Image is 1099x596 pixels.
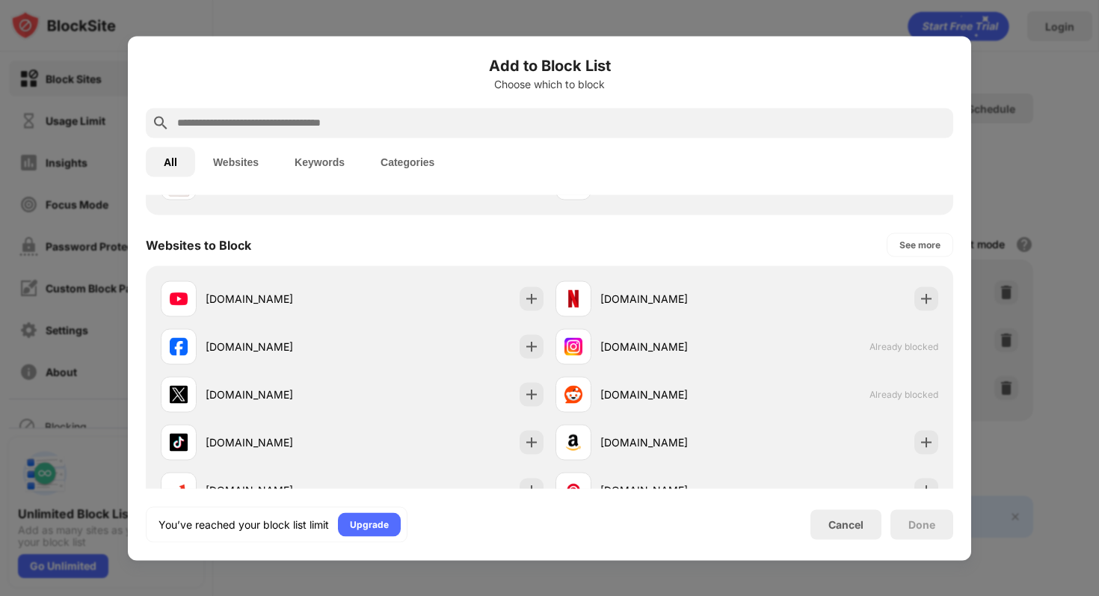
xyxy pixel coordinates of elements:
[146,237,251,252] div: Websites to Block
[170,433,188,451] img: favicons
[170,385,188,403] img: favicons
[146,78,953,90] div: Choose which to block
[600,339,747,354] div: [DOMAIN_NAME]
[869,389,938,400] span: Already blocked
[564,433,582,451] img: favicons
[195,147,277,176] button: Websites
[564,481,582,499] img: favicons
[600,482,747,498] div: [DOMAIN_NAME]
[869,341,938,352] span: Already blocked
[146,54,953,76] h6: Add to Block List
[600,434,747,450] div: [DOMAIN_NAME]
[170,481,188,499] img: favicons
[908,518,935,530] div: Done
[600,291,747,307] div: [DOMAIN_NAME]
[206,291,352,307] div: [DOMAIN_NAME]
[146,147,195,176] button: All
[158,517,329,532] div: You’ve reached your block list limit
[277,147,363,176] button: Keywords
[152,114,170,132] img: search.svg
[170,289,188,307] img: favicons
[899,237,941,252] div: See more
[170,337,188,355] img: favicons
[564,385,582,403] img: favicons
[206,339,352,354] div: [DOMAIN_NAME]
[363,147,452,176] button: Categories
[564,337,582,355] img: favicons
[206,482,352,498] div: [DOMAIN_NAME]
[206,387,352,402] div: [DOMAIN_NAME]
[350,517,389,532] div: Upgrade
[600,387,747,402] div: [DOMAIN_NAME]
[206,434,352,450] div: [DOMAIN_NAME]
[564,289,582,307] img: favicons
[828,518,863,531] div: Cancel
